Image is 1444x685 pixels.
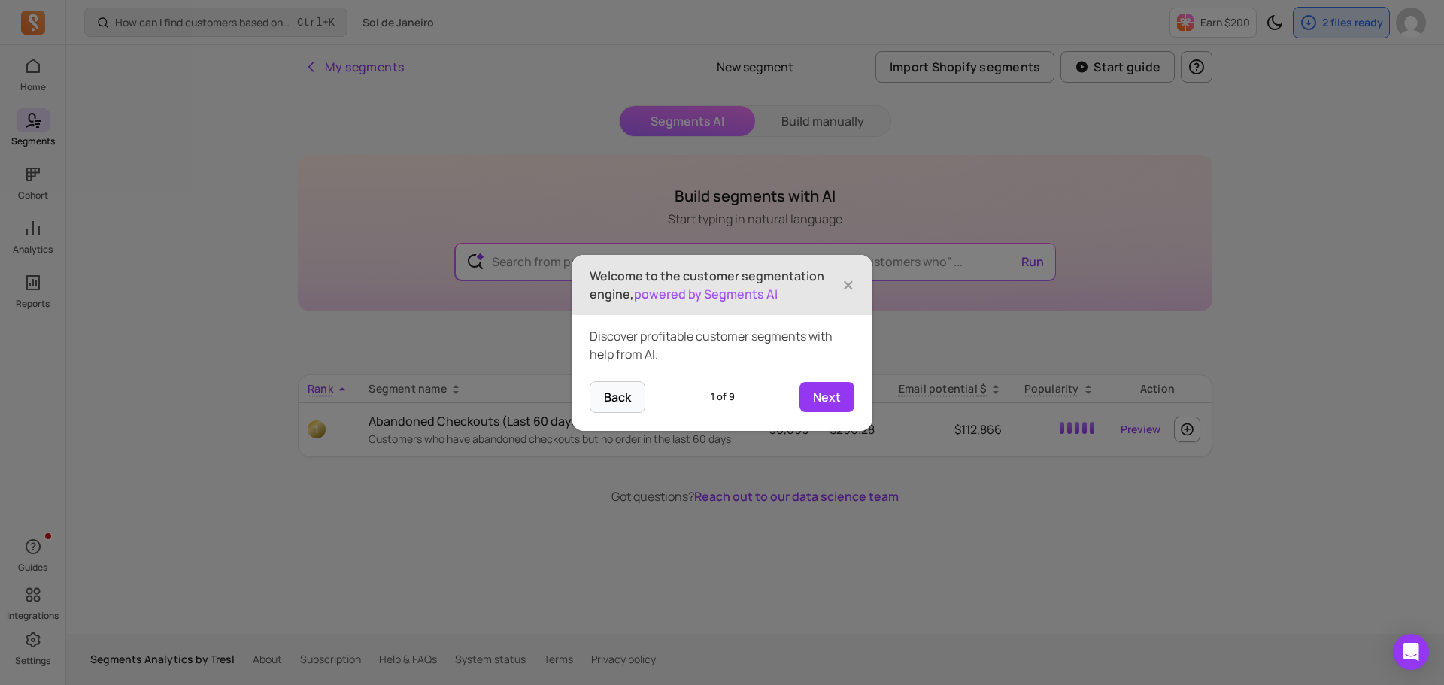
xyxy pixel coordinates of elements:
[634,286,778,302] span: powered by Segments AI
[590,381,645,413] button: Back
[799,382,854,412] button: Next
[842,268,854,302] span: ×
[842,273,854,297] button: Close Tour
[1393,634,1429,670] div: Open Intercom Messenger
[572,315,872,381] div: Discover profitable customer segments with help from AI.
[590,267,842,303] p: Welcome to the customer segmentation engine,
[711,389,735,404] span: 1 of 9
